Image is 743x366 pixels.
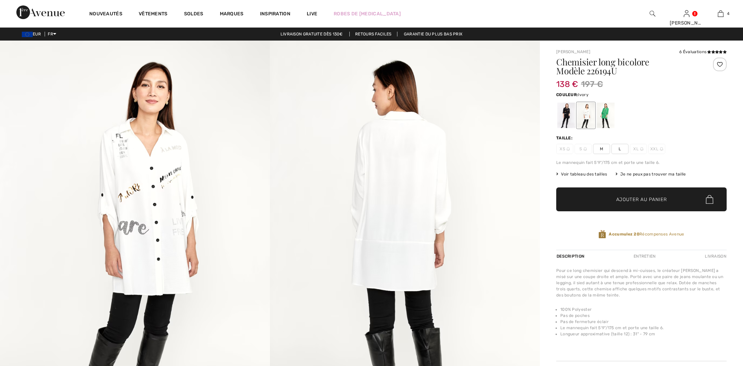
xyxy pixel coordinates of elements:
a: Live [307,10,317,17]
span: L [611,144,628,154]
a: [PERSON_NAME] [556,49,590,54]
strong: Accumulez 20 [609,232,639,237]
span: Voir tableau des tailles [556,171,607,177]
a: Nouveautés [89,11,122,18]
a: Se connecter [684,10,689,17]
button: Ajouter au panier [556,187,727,211]
span: Récompenses Avenue [609,231,684,237]
img: recherche [650,10,655,18]
img: Euro [22,32,33,37]
span: XL [630,144,647,154]
span: XXL [648,144,665,154]
div: Noir [557,103,575,128]
a: Retours faciles [349,32,397,36]
div: [PERSON_NAME] [670,19,703,27]
span: XS [556,144,573,154]
img: ring-m.svg [566,147,570,151]
div: Kelly green [597,103,615,128]
div: Pour ce long chemisier qui descend à mi-cuisses, le créateur [PERSON_NAME] a misé sur une coupe d... [556,268,727,298]
span: 197 € [581,78,603,90]
div: Description [556,250,586,262]
li: Longueur approximative (taille 12) : 31" - 79 cm [560,331,727,337]
span: Ivory [578,92,589,97]
h1: Chemisier long bicolore Modèle 226194U [556,58,698,75]
div: Livraison [703,250,727,262]
li: Le mannequin fait 5'9"/175 cm et porte une taille 6. [560,325,727,331]
div: Ivory [577,103,595,128]
img: ring-m.svg [640,147,643,151]
a: 4 [704,10,737,18]
img: Bag.svg [706,195,713,204]
div: Je ne peux pas trouver ma taille [616,171,686,177]
a: Robes de [MEDICAL_DATA] [334,10,401,17]
div: Taille: [556,135,574,141]
span: Inspiration [260,11,290,18]
a: Soldes [184,11,203,18]
img: Mes infos [684,10,689,18]
div: 6 Évaluations [679,49,727,55]
div: Entretien [628,250,662,262]
span: Couleur: [556,92,578,97]
li: Pas de fermeture éclair [560,319,727,325]
img: 1ère Avenue [16,5,65,19]
li: 100% Polyester [560,306,727,312]
span: FR [48,32,56,36]
img: Mon panier [718,10,724,18]
span: Ajouter au panier [616,196,667,203]
img: ring-m.svg [660,147,663,151]
span: M [593,144,610,154]
li: Pas de poches [560,312,727,319]
a: Vêtements [139,11,168,18]
span: S [575,144,592,154]
span: 138 € [556,73,578,89]
div: Le mannequin fait 5'9"/175 cm et porte une taille 6. [556,159,727,166]
img: Récompenses Avenue [598,230,606,239]
a: Garantie du plus bas prix [398,32,468,36]
img: ring-m.svg [583,147,587,151]
span: 4 [727,11,729,17]
span: EUR [22,32,44,36]
a: Marques [220,11,244,18]
a: Livraison gratuite dès 130€ [275,32,348,36]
